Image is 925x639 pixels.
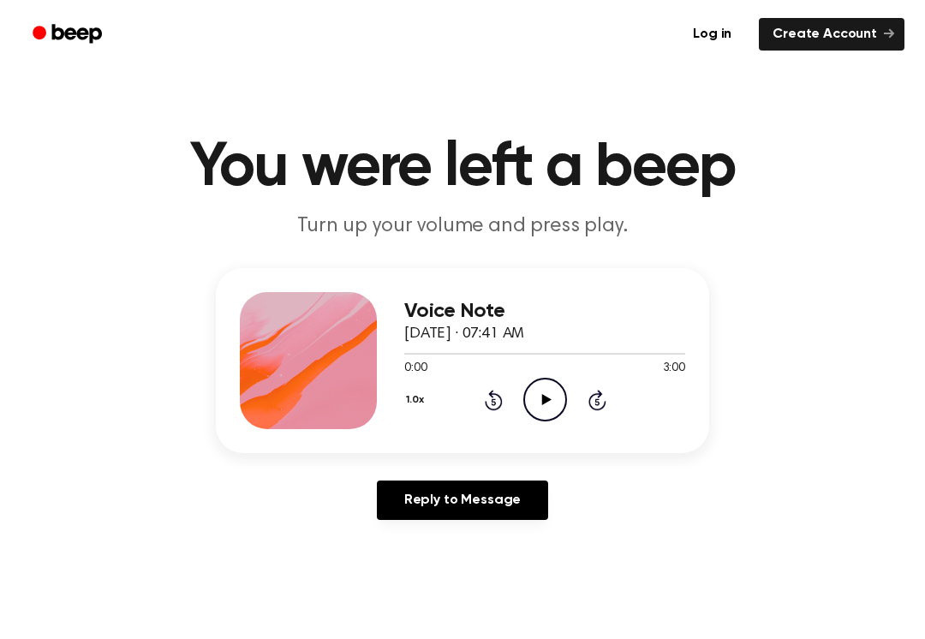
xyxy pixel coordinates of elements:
[21,18,117,51] a: Beep
[404,326,524,342] span: [DATE] · 07:41 AM
[404,360,427,378] span: 0:00
[759,18,904,51] a: Create Account
[404,300,685,323] h3: Voice Note
[663,360,685,378] span: 3:00
[134,212,791,241] p: Turn up your volume and press play.
[404,385,430,415] button: 1.0x
[377,481,548,520] a: Reply to Message
[676,15,749,54] a: Log in
[24,137,901,199] h1: You were left a beep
